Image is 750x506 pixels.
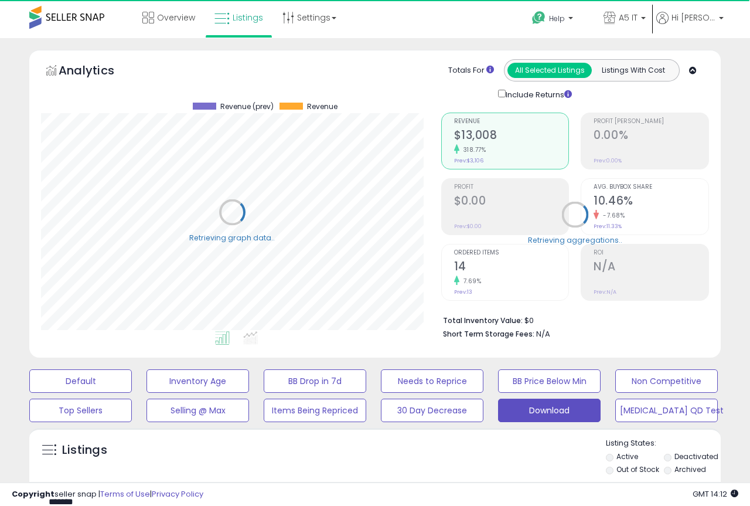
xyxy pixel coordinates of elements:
span: Help [549,13,565,23]
span: A5 IT [619,12,637,23]
a: Help [523,2,593,38]
div: Totals For [448,65,494,76]
a: Hi [PERSON_NAME] [656,12,724,38]
button: Inventory Age [146,369,249,393]
button: Selling @ Max [146,399,249,422]
button: Listings With Cost [591,63,676,78]
span: Listings [233,12,263,23]
span: Overview [157,12,195,23]
div: Include Returns [489,87,586,101]
button: BB Price Below Min [498,369,601,393]
button: Download [498,399,601,422]
div: Retrieving aggregations.. [528,235,622,245]
strong: Copyright [12,488,54,500]
button: 30 Day Decrease [381,399,483,422]
span: Hi [PERSON_NAME] [671,12,715,23]
button: [MEDICAL_DATA] QD Test [615,399,718,422]
i: Get Help [531,11,546,25]
button: Non Competitive [615,369,718,393]
div: Retrieving graph data.. [189,232,275,243]
button: Needs to Reprice [381,369,483,393]
button: BB Drop in 7d [264,369,366,393]
div: seller snap | | [12,489,203,500]
button: Top Sellers [29,399,132,422]
button: Default [29,369,132,393]
button: All Selected Listings [507,63,592,78]
h5: Analytics [59,62,137,81]
button: Items Being Repriced [264,399,366,422]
